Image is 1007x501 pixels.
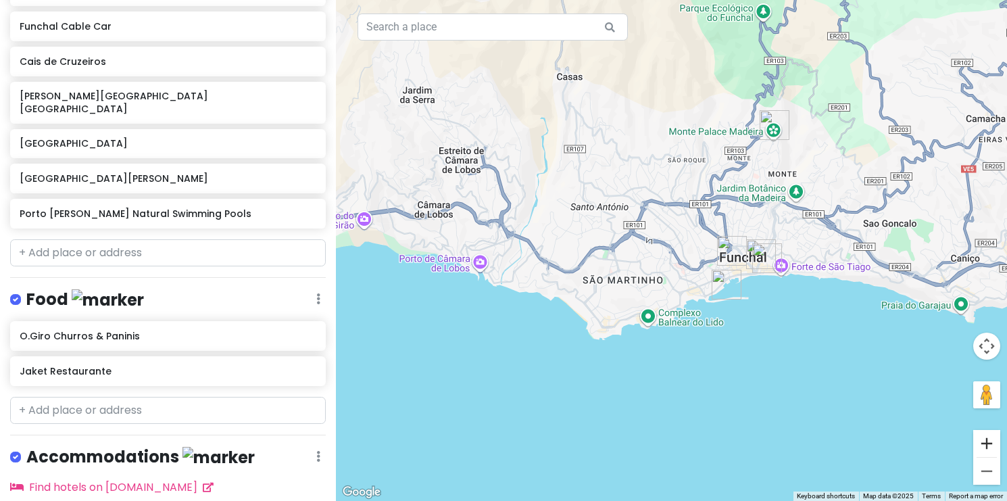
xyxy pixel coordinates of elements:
h4: Food [26,289,144,311]
a: Find hotels on [DOMAIN_NAME] [10,479,214,495]
button: Zoom out [973,458,1000,485]
input: + Add place or address [10,239,326,266]
input: + Add place or address [10,397,326,424]
h6: O.Giro Churros & Paninis [20,330,316,342]
h6: Cais de Cruzeiros [20,55,316,68]
div: O.Giro Churros & Paninis [717,236,747,266]
h6: [GEOGRAPHIC_DATA] [20,137,316,149]
button: Map camera controls [973,333,1000,360]
span: Map data ©2025 [863,492,914,500]
h6: Jaket Restaurante [20,365,316,377]
a: Report a map error [949,492,1003,500]
h6: Funchal Cable Car [20,20,316,32]
img: marker [182,447,255,468]
button: Zoom in [973,430,1000,457]
img: Google [339,483,384,501]
h4: Accommodations [26,446,255,469]
h6: [PERSON_NAME][GEOGRAPHIC_DATA] [GEOGRAPHIC_DATA] [20,90,316,114]
div: Jaket Restaurante [746,239,776,269]
div: Funchal Cable Car [752,243,782,273]
div: Cais de Cruzeiros [712,270,741,300]
a: Open this area in Google Maps (opens a new window) [339,483,384,501]
button: Drag Pegman onto the map to open Street View [973,381,1000,408]
h6: [GEOGRAPHIC_DATA][PERSON_NAME] [20,172,316,185]
img: marker [72,289,144,310]
input: Search a place [358,14,628,41]
a: Terms (opens in new tab) [922,492,941,500]
h6: Porto [PERSON_NAME] Natural Swimming Pools [20,208,316,220]
div: Jardim Monte Palace Madeira [760,110,789,140]
button: Keyboard shortcuts [797,492,855,501]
